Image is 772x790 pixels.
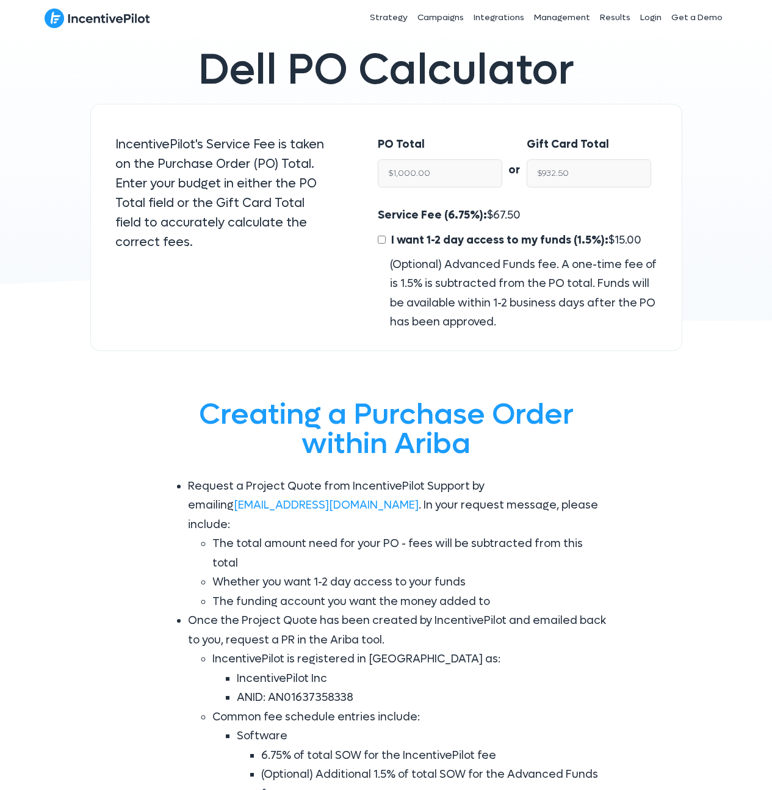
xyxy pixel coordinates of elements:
label: PO Total [378,135,425,154]
li: The funding account you want the money added to [212,592,609,612]
p: IncentivePilot's Service Fee is taken on the Purchase Order (PO) Total. Enter your budget in eith... [115,135,330,252]
li: Whether you want 1-2 day access to your funds [212,573,609,592]
span: Creating a Purchase Order within Ariba [199,395,574,463]
span: 15.00 [615,233,641,247]
input: I want 1-2 day access to my funds (1.5%):$15.00 [378,236,386,244]
div: $ [378,206,657,332]
label: Gift Card Total [527,135,609,154]
a: Integrations [469,2,529,33]
li: ANID: AN01637358338 [237,688,609,708]
a: Strategy [365,2,413,33]
li: IncentivePilot is registered in [GEOGRAPHIC_DATA] as: [212,650,609,708]
li: The total amount need for your PO - fees will be subtracted from this total [212,534,609,573]
a: [EMAIL_ADDRESS][DOMAIN_NAME] [234,498,419,512]
div: (Optional) Advanced Funds fee. A one-time fee of is 1.5% is subtracted from the PO total. Funds w... [378,255,657,332]
a: Get a Demo [666,2,727,33]
a: Login [635,2,666,33]
li: 6.75% of total SOW for the IncentivePilot fee [261,746,609,766]
img: IncentivePilot [45,8,150,29]
span: $ [388,233,641,247]
a: Results [595,2,635,33]
div: or [502,135,527,180]
span: Service Fee (6.75%): [378,208,487,222]
a: Management [529,2,595,33]
a: Campaigns [413,2,469,33]
span: 67.50 [493,208,521,222]
nav: Header Menu [281,2,728,33]
li: Request a Project Quote from IncentivePilot Support by emailing . In your request message, please... [188,477,609,612]
li: IncentivePilot Inc [237,669,609,689]
span: Dell PO Calculator [198,42,574,98]
span: I want 1-2 day access to my funds (1.5%): [391,233,608,247]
